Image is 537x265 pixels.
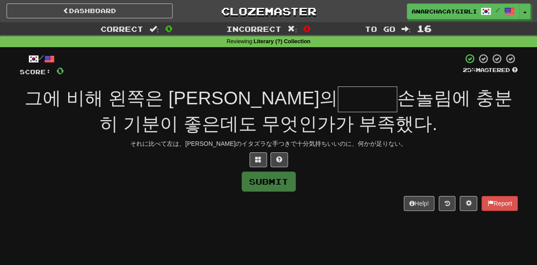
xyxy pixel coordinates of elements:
span: / [495,7,500,13]
span: 0 [165,23,173,34]
button: Switch sentence to multiple choice alt+p [249,152,267,167]
a: Dashboard [7,3,173,18]
span: 25 % [463,66,476,73]
span: 0 [303,23,311,34]
span: Correct [100,24,143,33]
a: anarchacatgirlism / [407,3,520,19]
span: : [288,25,297,33]
button: Submit [242,172,296,192]
a: Clozemaster [186,3,352,19]
span: 그에 비해 왼쪽은 [PERSON_NAME]의 [24,88,337,108]
button: Single letter hint - you only get 1 per sentence and score half the points! alt+h [270,152,288,167]
button: Help! [404,196,435,211]
span: Score: [20,68,51,76]
span: 16 [417,23,432,34]
span: 0 [56,65,64,76]
span: Incorrect [226,24,281,33]
button: Report [482,196,517,211]
div: それに比べて左は、[PERSON_NAME]のイタズラな手つきで十分気持ちいいのに、何かが足りない。 [20,139,518,148]
span: To go [364,24,395,33]
span: anarchacatgirlism [412,7,476,15]
strong: Literary (?) Collection [253,38,310,45]
div: / [20,53,64,64]
span: 손놀림에 충분히 기분이 좋은데도 무엇인가가 부족했다. [100,88,512,134]
div: Mastered [463,66,518,74]
span: : [149,25,159,33]
span: : [401,25,411,33]
button: Round history (alt+y) [439,196,455,211]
